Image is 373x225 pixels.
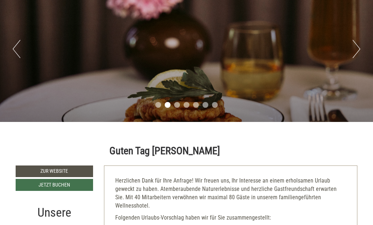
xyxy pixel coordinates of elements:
[109,146,220,157] h1: Guten Tag [PERSON_NAME]
[115,214,346,222] p: Folgenden Urlaubs-Vorschlag haben wir für Sie zusammengestellt:
[115,177,346,210] p: Herzlichen Dank für Ihre Anfrage! Wir freuen uns, Ihr Interesse an einem erholsamen Urlaub geweck...
[16,179,93,191] a: Jetzt buchen
[16,165,93,177] a: Zur Website
[13,40,20,58] button: Previous
[353,40,360,58] button: Next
